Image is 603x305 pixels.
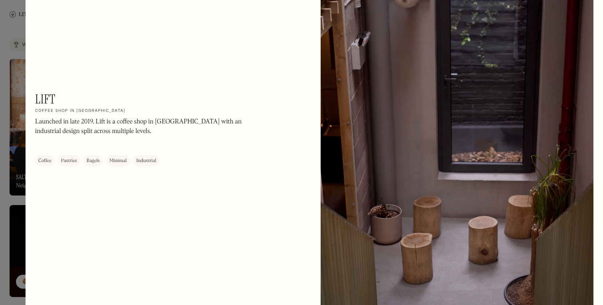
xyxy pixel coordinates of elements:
[35,140,250,150] p: ‍
[38,157,51,165] div: Coffee
[61,157,77,165] div: Pastries
[35,117,250,136] p: Launched in late 2019, Lift is a coffee shop in [GEOGRAPHIC_DATA] with an industrial design split...
[35,108,126,114] h2: Coffee shop in [GEOGRAPHIC_DATA]
[35,92,55,107] h1: Lift
[87,157,100,165] div: Bagels
[109,157,127,165] div: Minimal
[136,157,156,165] div: Industrial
